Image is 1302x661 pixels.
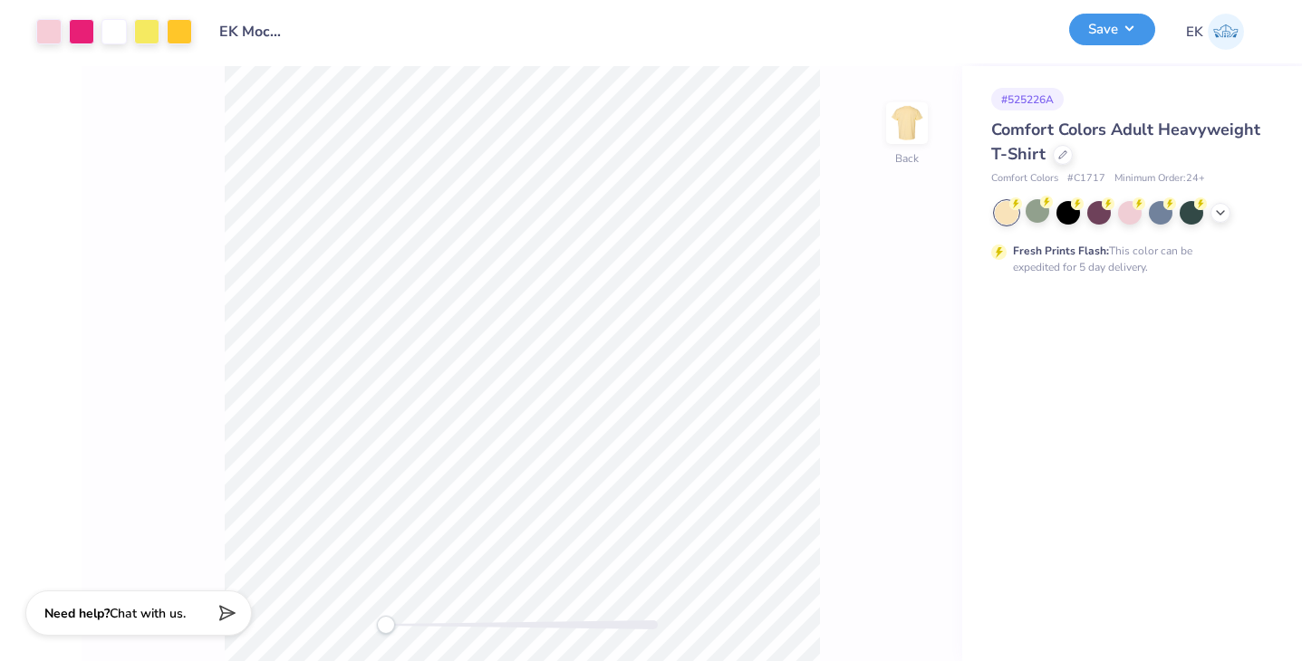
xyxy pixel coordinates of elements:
img: Back [889,105,925,141]
div: # 525226A [991,88,1064,110]
button: Save [1069,14,1155,45]
span: Minimum Order: 24 + [1114,171,1205,187]
span: Comfort Colors Adult Heavyweight T-Shirt [991,119,1260,165]
span: Chat with us. [110,605,186,622]
div: Accessibility label [377,616,395,634]
div: This color can be expedited for 5 day delivery. [1013,243,1236,275]
strong: Need help? [44,605,110,622]
a: EK [1178,14,1252,50]
input: Untitled Design [206,14,294,50]
span: EK [1186,22,1203,43]
div: Back [895,150,919,167]
span: Comfort Colors [991,171,1058,187]
img: Ellie King [1208,14,1244,50]
span: # C1717 [1067,171,1105,187]
strong: Fresh Prints Flash: [1013,244,1109,258]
